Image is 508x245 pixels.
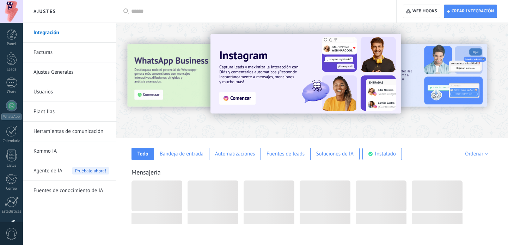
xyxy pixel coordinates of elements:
[127,44,277,107] img: Slide 3
[1,186,22,191] div: Correo
[33,43,109,62] a: Facturas
[131,168,161,176] a: Mensajería
[337,44,487,107] img: Slide 2
[23,161,116,181] li: Agente de IA
[33,102,109,122] a: Plantillas
[33,23,109,43] a: Integración
[72,167,109,174] span: Pruébalo ahora!
[1,209,22,214] div: Estadísticas
[23,62,116,82] li: Ajustes Generales
[210,34,401,114] img: Slide 1
[23,122,116,141] li: Herramientas de comunicación
[23,23,116,43] li: Integración
[23,43,116,62] li: Facturas
[23,141,116,161] li: Kommo IA
[1,67,22,72] div: Leads
[403,5,440,18] button: Web hooks
[465,151,490,157] div: Ordenar
[412,8,437,14] span: Web hooks
[33,82,109,102] a: Usuarios
[33,141,109,161] a: Kommo IA
[23,181,116,200] li: Fuentes de conocimiento de IA
[33,161,62,181] span: Agente de IA
[1,114,22,120] div: WhatsApp
[267,151,305,157] div: Fuentes de leads
[33,62,109,82] a: Ajustes Generales
[1,42,22,47] div: Panel
[1,139,22,143] div: Calendario
[375,151,396,157] div: Instalado
[1,90,22,94] div: Chats
[137,151,148,157] div: Todo
[33,161,109,181] a: Agente de IA Pruébalo ahora!
[23,82,116,102] li: Usuarios
[160,151,203,157] div: Bandeja de entrada
[215,151,255,157] div: Automatizaciones
[452,8,494,14] span: Crear integración
[33,122,109,141] a: Herramientas de comunicación
[444,5,497,18] button: Crear integración
[23,102,116,122] li: Plantillas
[1,164,22,168] div: Listas
[316,151,354,157] div: Soluciones de IA
[33,181,109,201] a: Fuentes de conocimiento de IA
